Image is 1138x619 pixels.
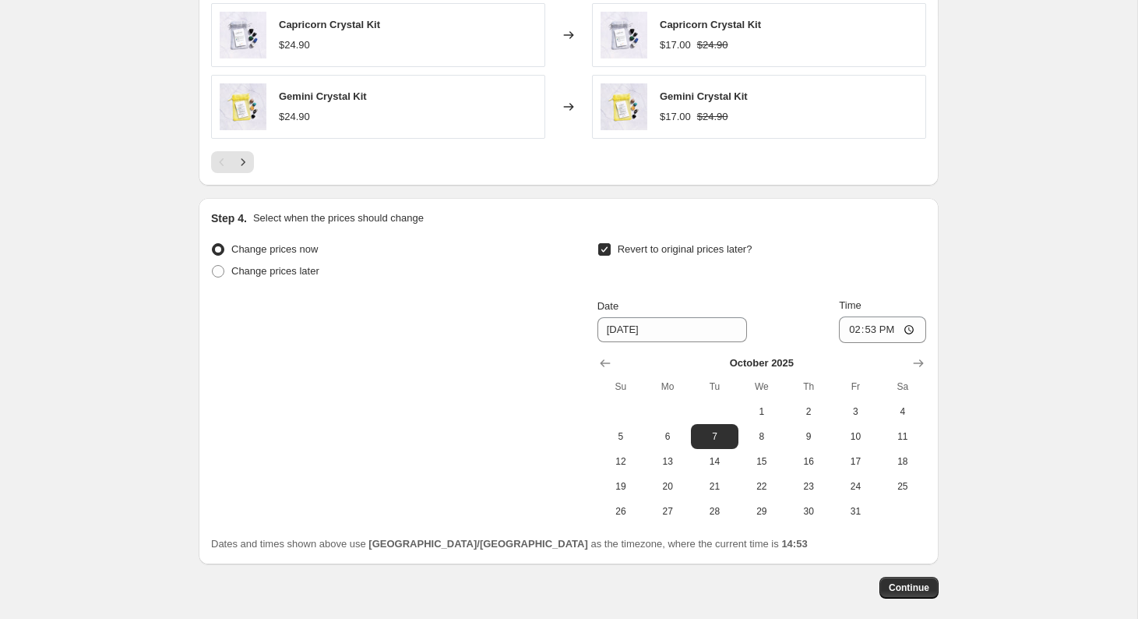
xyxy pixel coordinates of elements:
[781,538,807,550] b: 14:53
[838,505,872,518] span: 31
[785,374,832,399] th: Thursday
[785,449,832,474] button: Thursday October 16 2025
[594,352,616,374] button: Show previous month, September 2025
[907,352,929,374] button: Show next month, November 2025
[644,424,691,449] button: Monday October 6 2025
[691,449,738,474] button: Tuesday October 14 2025
[604,455,638,468] span: 12
[745,430,779,443] span: 8
[604,430,638,443] span: 5
[791,405,826,418] span: 2
[879,474,926,499] button: Saturday October 25 2025
[886,430,920,443] span: 11
[697,480,731,493] span: 21
[745,480,779,493] span: 22
[650,480,685,493] span: 20
[604,505,638,518] span: 26
[832,474,879,499] button: Friday October 24 2025
[832,399,879,424] button: Friday October 3 2025
[745,505,779,518] span: 29
[650,430,685,443] span: 6
[697,380,731,393] span: Tu
[644,474,691,499] button: Monday October 20 2025
[738,449,785,474] button: Wednesday October 15 2025
[660,90,748,102] span: Gemini Crystal Kit
[697,505,731,518] span: 28
[597,317,747,342] input: 9/30/2025
[597,474,644,499] button: Sunday October 19 2025
[879,449,926,474] button: Saturday October 18 2025
[660,19,761,30] span: Capricorn Crystal Kit
[785,399,832,424] button: Thursday October 2 2025
[745,405,779,418] span: 1
[832,424,879,449] button: Friday October 10 2025
[368,538,587,550] b: [GEOGRAPHIC_DATA]/[GEOGRAPHIC_DATA]
[785,424,832,449] button: Thursday October 9 2025
[838,455,872,468] span: 17
[839,317,926,343] input: 12:00
[650,505,685,518] span: 27
[232,151,254,173] button: Next
[601,83,647,130] img: Gemini-Kit_80x.jpg
[691,499,738,524] button: Tuesday October 28 2025
[644,449,691,474] button: Monday October 13 2025
[597,499,644,524] button: Sunday October 26 2025
[889,582,929,594] span: Continue
[697,109,728,125] strike: $24.90
[597,424,644,449] button: Sunday October 5 2025
[691,424,738,449] button: Tuesday October 7 2025
[791,455,826,468] span: 16
[832,374,879,399] th: Friday
[738,424,785,449] button: Wednesday October 8 2025
[697,37,728,53] strike: $24.90
[211,151,254,173] nav: Pagination
[220,12,266,58] img: Capricorn_02_80x.jpg
[231,243,318,255] span: Change prices now
[604,380,638,393] span: Su
[279,37,310,53] div: $24.90
[279,109,310,125] div: $24.90
[738,474,785,499] button: Wednesday October 22 2025
[745,455,779,468] span: 15
[597,374,644,399] th: Sunday
[838,480,872,493] span: 24
[650,380,685,393] span: Mo
[738,499,785,524] button: Wednesday October 29 2025
[644,374,691,399] th: Monday
[785,474,832,499] button: Thursday October 23 2025
[279,19,380,30] span: Capricorn Crystal Kit
[644,499,691,524] button: Monday October 27 2025
[886,455,920,468] span: 18
[220,83,266,130] img: Gemini-Kit_80x.jpg
[879,577,939,599] button: Continue
[597,449,644,474] button: Sunday October 12 2025
[597,300,618,312] span: Date
[697,455,731,468] span: 14
[604,480,638,493] span: 19
[211,538,808,550] span: Dates and times shown above use as the timezone, where the current time is
[791,480,826,493] span: 23
[879,374,926,399] th: Saturday
[279,90,367,102] span: Gemini Crystal Kit
[697,430,731,443] span: 7
[886,480,920,493] span: 25
[791,430,826,443] span: 9
[838,430,872,443] span: 10
[601,12,647,58] img: Capricorn_02_80x.jpg
[211,210,247,226] h2: Step 4.
[231,265,319,277] span: Change prices later
[650,455,685,468] span: 13
[738,374,785,399] th: Wednesday
[838,405,872,418] span: 3
[738,399,785,424] button: Wednesday October 1 2025
[838,380,872,393] span: Fr
[879,424,926,449] button: Saturday October 11 2025
[785,499,832,524] button: Thursday October 30 2025
[791,505,826,518] span: 30
[832,449,879,474] button: Friday October 17 2025
[886,380,920,393] span: Sa
[791,380,826,393] span: Th
[745,380,779,393] span: We
[253,210,424,226] p: Select when the prices should change
[886,405,920,418] span: 4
